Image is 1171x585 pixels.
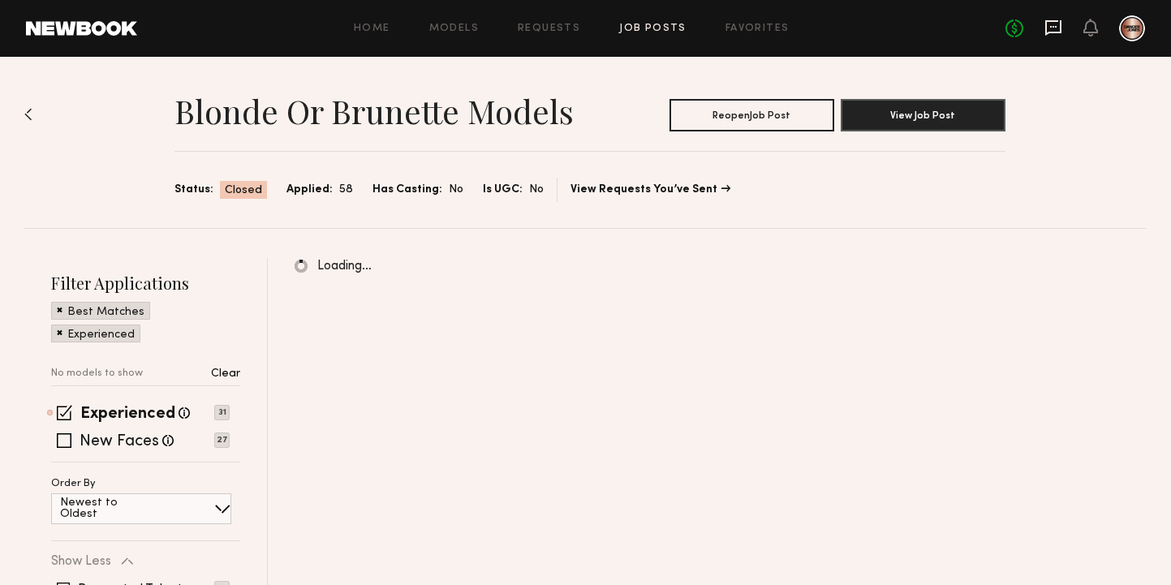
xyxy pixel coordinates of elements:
span: Has Casting: [372,181,442,199]
a: Models [429,24,479,34]
p: Show Less [51,555,111,568]
a: View Requests You’ve Sent [570,184,730,196]
p: Clear [211,368,240,380]
h1: Blonde or Brunette Models [174,91,574,131]
p: Newest to Oldest [60,497,157,520]
span: Is UGC: [483,181,523,199]
label: Experienced [80,406,175,423]
span: No [449,181,463,199]
a: Home [354,24,390,34]
button: View Job Post [841,99,1005,131]
span: No [529,181,544,199]
span: Applied: [286,181,333,199]
h2: Filter Applications [51,272,240,294]
p: No models to show [51,368,143,379]
span: Loading… [317,260,372,273]
a: Job Posts [619,24,687,34]
p: Experienced [67,329,135,341]
p: Order By [51,479,96,489]
button: ReopenJob Post [669,99,834,131]
span: 58 [339,181,353,199]
p: 31 [214,405,230,420]
span: Status: [174,181,213,199]
p: 27 [214,432,230,448]
a: Favorites [725,24,790,34]
img: Back to previous page [24,108,32,121]
label: New Faces [80,434,159,450]
a: Requests [518,24,580,34]
p: Best Matches [67,307,144,318]
span: Closed [225,183,262,199]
